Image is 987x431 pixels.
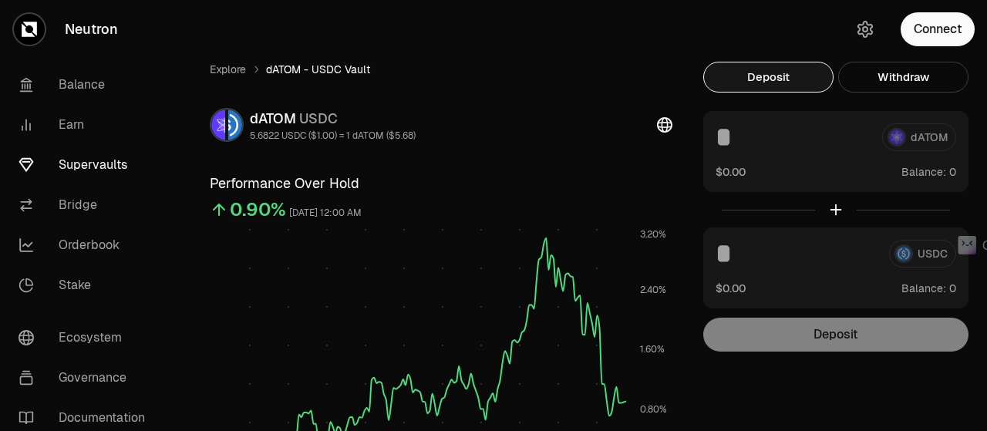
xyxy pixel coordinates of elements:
[6,185,167,225] a: Bridge
[299,109,338,127] span: USDC
[289,204,362,222] div: [DATE] 12:00 AM
[6,358,167,398] a: Governance
[6,225,167,265] a: Orderbook
[6,65,167,105] a: Balance
[250,108,416,130] div: dATOM
[210,62,246,77] a: Explore
[6,145,167,185] a: Supervaults
[211,109,225,140] img: dATOM Logo
[901,164,946,180] span: Balance:
[640,403,667,416] tspan: 0.80%
[703,62,834,93] button: Deposit
[250,130,416,142] div: 5.6822 USDC ($1.00) = 1 dATOM ($5.68)
[228,109,242,140] img: USDC Logo
[716,163,746,180] button: $0.00
[6,318,167,358] a: Ecosystem
[6,265,167,305] a: Stake
[266,62,370,77] span: dATOM - USDC Vault
[640,343,665,355] tspan: 1.60%
[838,62,968,93] button: Withdraw
[230,197,286,222] div: 0.90%
[210,173,672,194] h3: Performance Over Hold
[640,228,666,241] tspan: 3.20%
[901,281,946,296] span: Balance:
[716,280,746,296] button: $0.00
[901,12,975,46] button: Connect
[640,284,666,296] tspan: 2.40%
[6,105,167,145] a: Earn
[210,62,672,77] nav: breadcrumb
